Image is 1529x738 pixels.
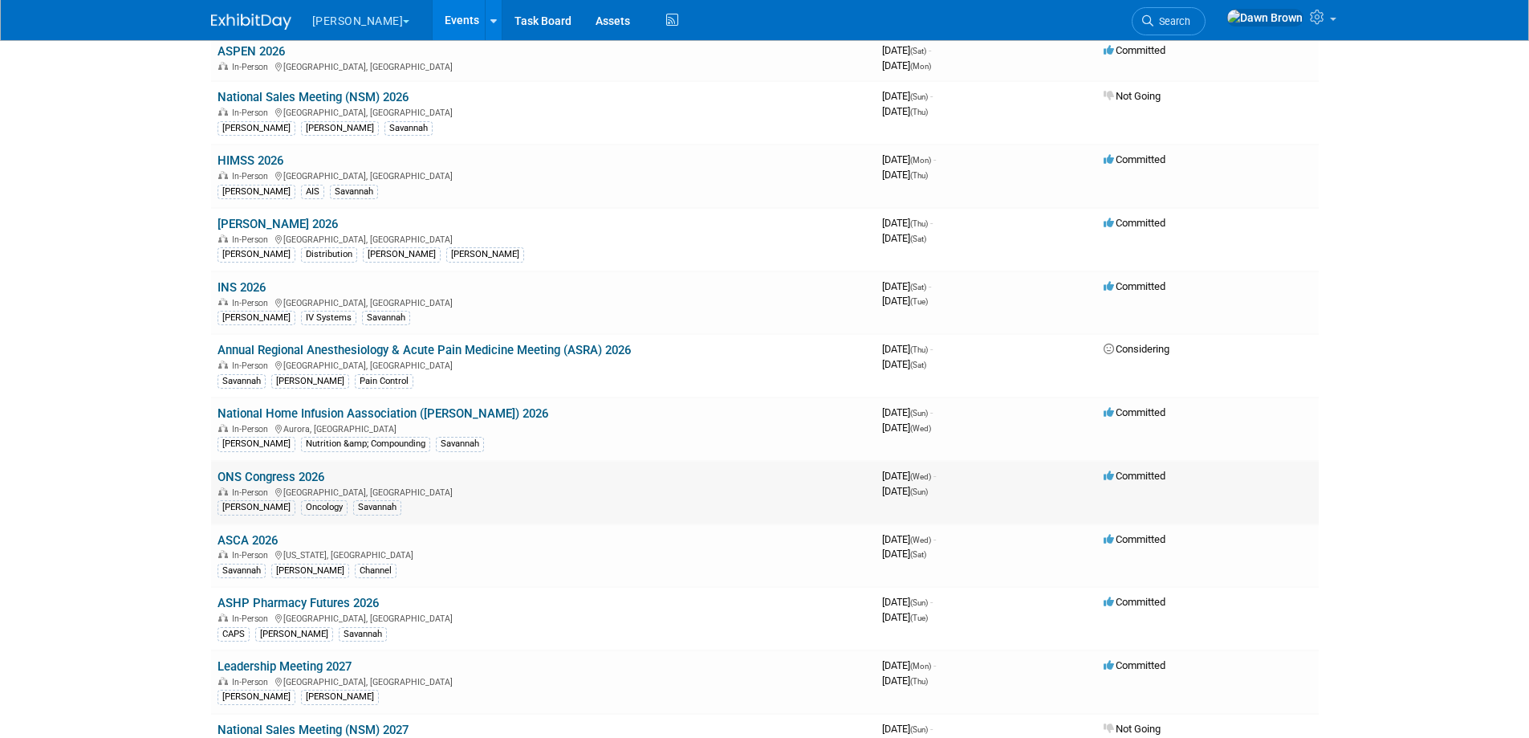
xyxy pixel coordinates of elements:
[910,171,928,180] span: (Thu)
[882,153,936,165] span: [DATE]
[910,614,928,622] span: (Tue)
[218,217,338,231] a: [PERSON_NAME] 2026
[218,59,869,72] div: [GEOGRAPHIC_DATA], [GEOGRAPHIC_DATA]
[910,219,928,228] span: (Thu)
[882,548,926,560] span: [DATE]
[910,409,928,418] span: (Sun)
[218,690,295,704] div: [PERSON_NAME]
[330,185,378,199] div: Savannah
[232,171,273,181] span: In-Person
[218,723,409,737] a: National Sales Meeting (NSM) 2027
[933,533,936,545] span: -
[218,153,283,168] a: HIMSS 2026
[218,358,869,371] div: [GEOGRAPHIC_DATA], [GEOGRAPHIC_DATA]
[339,627,387,642] div: Savannah
[882,596,933,608] span: [DATE]
[218,533,278,548] a: ASCA 2026
[882,659,936,671] span: [DATE]
[218,374,266,389] div: Savannah
[933,659,936,671] span: -
[933,470,936,482] span: -
[211,14,291,30] img: ExhibitDay
[1226,9,1303,27] img: Dawn Brown
[910,62,931,71] span: (Mon)
[930,723,933,735] span: -
[930,406,933,418] span: -
[218,677,228,685] img: In-Person Event
[218,234,228,243] img: In-Person Event
[1153,15,1190,27] span: Search
[1104,280,1165,292] span: Committed
[232,234,273,245] span: In-Person
[882,343,933,355] span: [DATE]
[218,44,285,59] a: ASPEN 2026
[882,358,926,370] span: [DATE]
[910,108,928,116] span: (Thu)
[232,677,273,687] span: In-Person
[218,437,295,451] div: [PERSON_NAME]
[218,361,228,369] img: In-Person Event
[218,614,228,622] img: In-Person Event
[910,424,931,433] span: (Wed)
[882,217,933,229] span: [DATE]
[301,247,357,262] div: Distribution
[436,437,484,451] div: Savannah
[271,374,349,389] div: [PERSON_NAME]
[1132,7,1206,35] a: Search
[910,345,928,354] span: (Thu)
[882,90,933,102] span: [DATE]
[910,47,926,55] span: (Sat)
[218,185,295,199] div: [PERSON_NAME]
[910,550,926,559] span: (Sat)
[1104,470,1165,482] span: Committed
[218,564,266,578] div: Savannah
[882,406,933,418] span: [DATE]
[384,121,433,136] div: Savannah
[1104,44,1165,56] span: Committed
[1104,596,1165,608] span: Committed
[910,297,928,306] span: (Tue)
[232,487,273,498] span: In-Person
[882,422,931,434] span: [DATE]
[218,232,869,245] div: [GEOGRAPHIC_DATA], [GEOGRAPHIC_DATA]
[218,424,228,432] img: In-Person Event
[355,374,413,389] div: Pain Control
[232,424,273,434] span: In-Person
[218,169,869,181] div: [GEOGRAPHIC_DATA], [GEOGRAPHIC_DATA]
[910,283,926,292] span: (Sat)
[218,62,228,70] img: In-Person Event
[218,548,869,561] div: [US_STATE], [GEOGRAPHIC_DATA]
[882,169,928,181] span: [DATE]
[301,690,379,704] div: [PERSON_NAME]
[218,343,631,357] a: Annual Regional Anesthesiology & Acute Pain Medicine Meeting (ASRA) 2026
[218,487,228,495] img: In-Person Event
[218,500,295,515] div: [PERSON_NAME]
[910,472,931,481] span: (Wed)
[910,725,928,734] span: (Sun)
[930,343,933,355] span: -
[1104,217,1165,229] span: Committed
[271,564,349,578] div: [PERSON_NAME]
[218,485,869,498] div: [GEOGRAPHIC_DATA], [GEOGRAPHIC_DATA]
[255,627,333,642] div: [PERSON_NAME]
[232,298,273,308] span: In-Person
[910,536,931,544] span: (Wed)
[301,437,430,451] div: Nutrition &amp; Compounding
[218,121,295,136] div: [PERSON_NAME]
[882,44,931,56] span: [DATE]
[232,108,273,118] span: In-Person
[930,596,933,608] span: -
[910,92,928,101] span: (Sun)
[882,485,928,497] span: [DATE]
[930,217,933,229] span: -
[882,611,928,623] span: [DATE]
[218,659,352,674] a: Leadership Meeting 2027
[1104,406,1165,418] span: Committed
[930,90,933,102] span: -
[301,185,324,199] div: AIS
[232,550,273,561] span: In-Person
[218,611,869,624] div: [GEOGRAPHIC_DATA], [GEOGRAPHIC_DATA]
[882,723,933,735] span: [DATE]
[910,598,928,607] span: (Sun)
[882,533,936,545] span: [DATE]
